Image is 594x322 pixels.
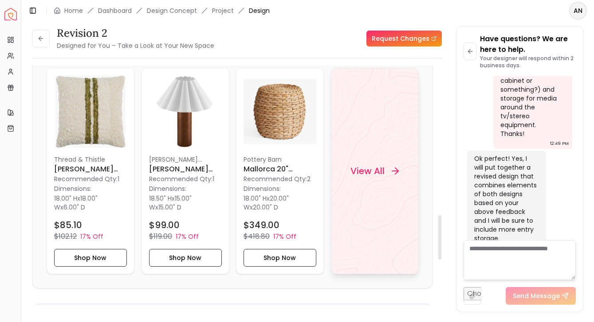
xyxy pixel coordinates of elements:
img: Spacejoy Logo [4,8,17,20]
img: Fiona Wood Table Lamp With Pleated Petal Shade in Walnut image [149,75,222,148]
p: Thread & Thistle [54,155,127,164]
p: $102.12 [54,231,77,242]
h3: Revision 2 [57,26,214,40]
h6: [PERSON_NAME] Table Lamp With Pleated Petal Shade in Walnut [149,164,222,175]
p: $418.80 [244,231,270,242]
span: Design [249,6,270,15]
span: 18.00" W [54,194,98,212]
span: 20.00" D [253,203,278,212]
div: Fiona Wood Table Lamp With Pleated Petal Shade in Walnut [142,68,229,274]
span: 15.00" W [149,194,192,212]
div: 12:49 PM [550,139,569,148]
p: Have questions? We are here to help. [480,34,576,55]
a: Home [64,6,83,15]
nav: breadcrumb [54,6,270,15]
button: Shop Now [149,249,222,267]
a: Dana Pillow 18x18 imageThread & Thistle[PERSON_NAME] 18x18Recommended Qty:1Dimensions:18.00" Hx18... [47,68,134,274]
span: 18.00" H [244,194,267,203]
a: View All [331,68,419,274]
p: x x [149,194,222,212]
a: Request Changes [366,31,442,47]
p: Recommended Qty: 2 [244,175,316,183]
p: 17% Off [176,232,199,241]
h6: Mallorca 20" Seagrass Drum Accent Stool [244,164,316,175]
p: Dimensions: [54,183,91,194]
p: Recommended Qty: 1 [149,175,222,183]
span: 18.50" H [149,194,172,203]
h4: $349.00 [244,219,279,231]
span: 20.00" W [244,194,289,212]
p: [PERSON_NAME] Studios [149,155,222,164]
img: Dana Pillow 18x18 image [54,75,127,148]
div: Ok perfect! Yes, I will put together a revised design that combines elements of both designs base... [474,154,537,243]
span: 18.00" H [54,194,77,203]
a: Dashboard [98,6,132,15]
p: Dimensions: [244,183,281,194]
h4: $85.10 [54,219,82,231]
span: 15.00" D [158,203,181,212]
p: x x [244,194,316,212]
button: Shop Now [244,249,316,267]
p: Your designer will respond within 2 business days. [480,55,576,69]
p: 17% Off [273,232,296,241]
p: Pottery Barn [244,155,316,164]
div: Dana Pillow 18x18 [47,68,134,274]
a: Mallorca 20" Seagrass Drum Accent Stool imagePottery BarnMallorca 20" Seagrass Drum Accent StoolR... [236,68,324,274]
a: Project [212,6,234,15]
p: Dimensions: [149,183,186,194]
div: Mallorca 20" Seagrass Drum Accent Stool [236,68,324,274]
img: Mallorca 20" Seagrass Drum Accent Stool image [244,75,316,148]
h6: [PERSON_NAME] 18x18 [54,164,127,175]
h4: $99.00 [149,219,180,231]
span: 6.00" D [63,203,85,212]
span: AN [570,3,586,19]
p: 17% Off [80,232,103,241]
button: Shop Now [54,249,127,267]
a: Fiona Wood Table Lamp With Pleated Petal Shade in Walnut image[PERSON_NAME] Studios[PERSON_NAME] ... [142,68,229,274]
h4: View All [350,165,385,177]
a: Spacejoy [4,8,17,20]
button: AN [569,2,587,19]
p: $119.00 [149,231,172,242]
small: Designed for You – Take a Look at Your New Space [57,41,214,50]
p: Recommended Qty: 1 [54,175,127,183]
p: x x [54,194,127,212]
li: Design Concept [147,6,197,15]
